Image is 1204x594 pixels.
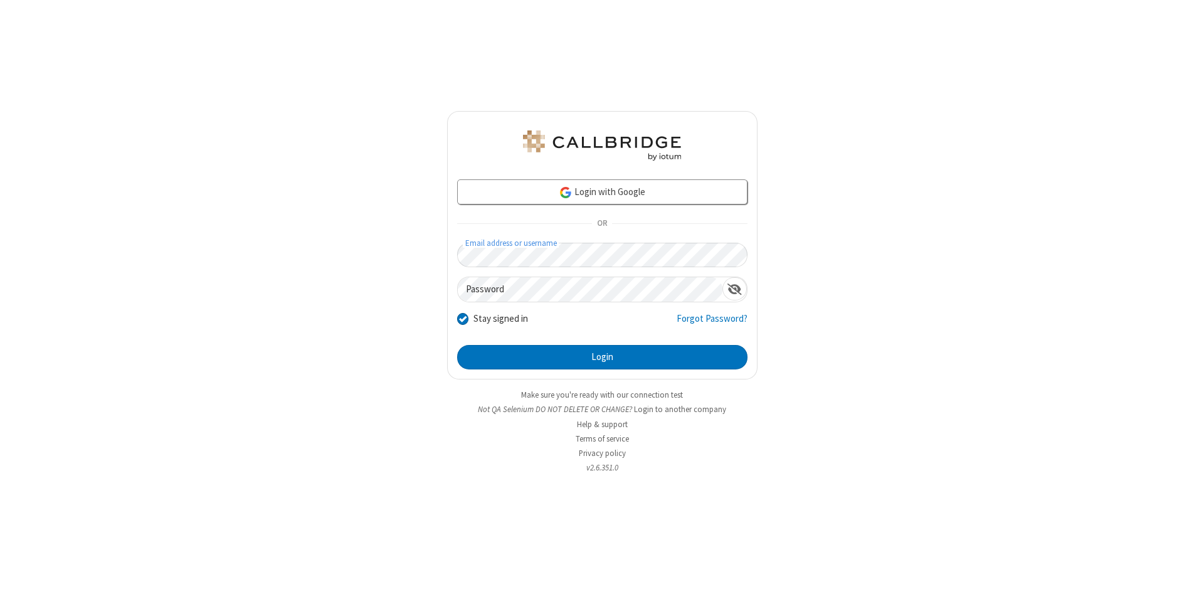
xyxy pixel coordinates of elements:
a: Login with Google [457,179,747,204]
img: google-icon.png [559,186,573,199]
div: Show password [722,277,747,300]
li: v2.6.351.0 [447,462,758,474]
img: QA Selenium DO NOT DELETE OR CHANGE [520,130,684,161]
a: Make sure you're ready with our connection test [521,390,683,400]
input: Email address or username [457,243,747,267]
a: Terms of service [576,433,629,444]
input: Password [458,277,722,302]
iframe: Chat [1173,561,1195,585]
a: Forgot Password? [677,312,747,336]
a: Help & support [577,419,628,430]
a: Privacy policy [579,448,626,459]
button: Login [457,345,747,370]
li: Not QA Selenium DO NOT DELETE OR CHANGE? [447,403,758,415]
button: Login to another company [634,403,726,415]
span: OR [592,215,612,233]
label: Stay signed in [473,312,528,326]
